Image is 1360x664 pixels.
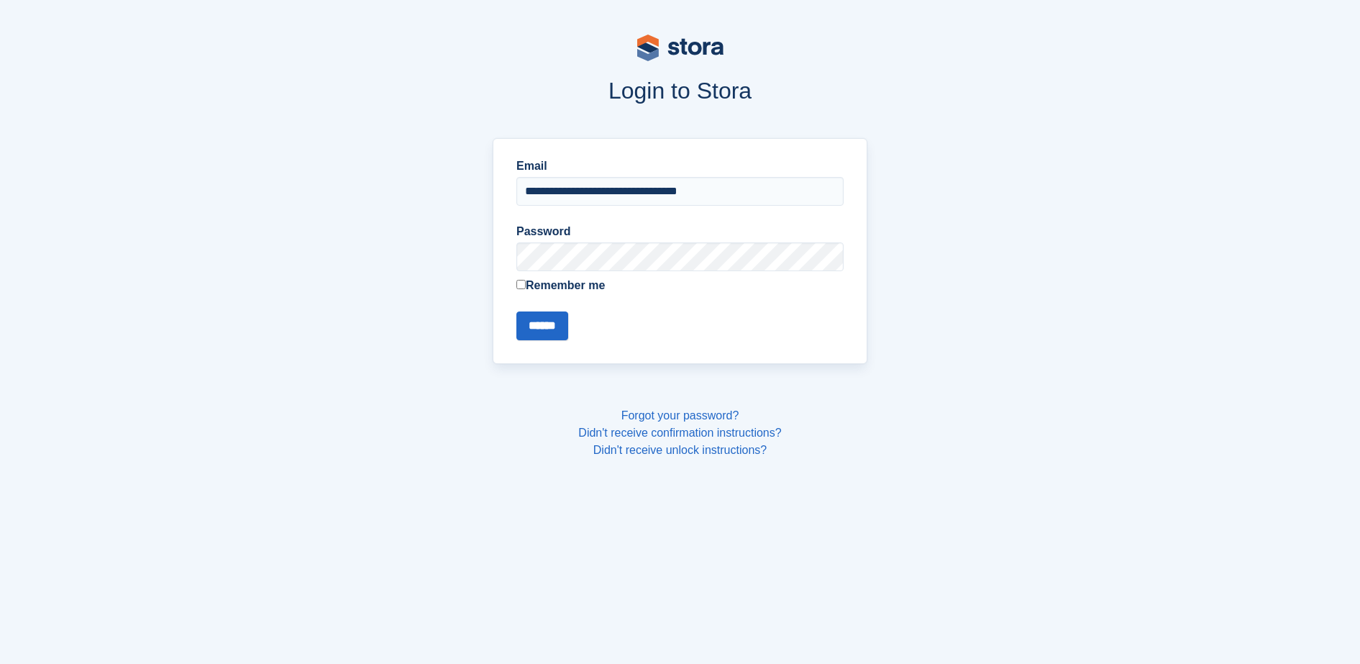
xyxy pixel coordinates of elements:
img: stora-logo-53a41332b3708ae10de48c4981b4e9114cc0af31d8433b30ea865607fb682f29.svg [637,35,724,61]
a: Didn't receive unlock instructions? [593,444,767,456]
label: Remember me [516,277,844,294]
a: Forgot your password? [621,409,739,422]
label: Password [516,223,844,240]
input: Remember me [516,280,526,289]
label: Email [516,158,844,175]
h1: Login to Stora [219,78,1142,104]
a: Didn't receive confirmation instructions? [578,427,781,439]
